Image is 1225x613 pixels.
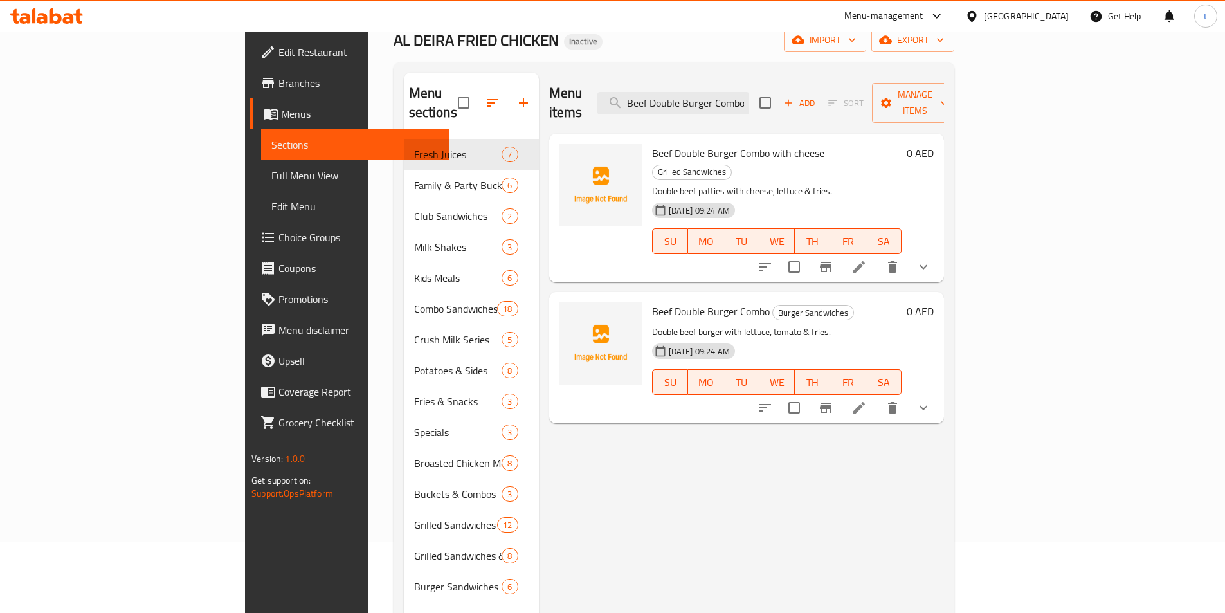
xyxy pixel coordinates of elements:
[414,579,502,594] span: Burger Sandwiches
[414,394,502,409] span: Fries & Snacks
[729,232,754,251] span: TU
[261,191,449,222] a: Edit Menu
[564,36,603,47] span: Inactive
[414,239,502,255] span: Milk Shakes
[871,232,896,251] span: SA
[404,293,539,324] div: Combo Sandwiches18
[278,415,439,430] span: Grocery Checklist
[414,332,502,347] span: Crush Milk Series
[278,230,439,245] span: Choice Groups
[404,448,539,479] div: Broasted Chicken Meals8
[652,302,770,321] span: Beef Double Burger Combo
[502,272,517,284] span: 6
[759,228,795,254] button: WE
[502,457,517,470] span: 8
[414,363,502,378] span: Potatoes & Sides
[502,147,518,162] div: items
[871,28,954,52] button: export
[404,571,539,602] div: Burger Sandwiches6
[652,324,902,340] p: Double beef burger with lettuce, tomato & fries.
[261,160,449,191] a: Full Menu View
[830,369,866,395] button: FR
[1204,9,1207,23] span: t
[882,87,948,119] span: Manage items
[830,228,866,254] button: FR
[498,303,517,315] span: 18
[750,392,781,423] button: sort-choices
[414,548,502,563] span: Grilled Sandwiches & Wraps
[251,472,311,489] span: Get support on:
[250,222,449,253] a: Choice Groups
[414,517,498,533] span: Grilled Sandwiches
[414,455,502,471] div: Broasted Chicken Meals
[871,373,896,392] span: SA
[502,270,518,286] div: items
[498,519,517,531] span: 12
[765,232,790,251] span: WE
[564,34,603,50] div: Inactive
[729,373,754,392] span: TU
[908,252,939,282] button: show more
[404,540,539,571] div: Grilled Sandwiches & Wraps8
[502,426,517,439] span: 3
[278,44,439,60] span: Edit Restaurant
[278,75,439,91] span: Branches
[404,355,539,386] div: Potatoes & Sides8
[658,232,683,251] span: SU
[781,253,808,280] span: Select to update
[477,87,508,118] span: Sort sections
[404,509,539,540] div: Grilled Sandwiches12
[404,386,539,417] div: Fries & Snacks3
[281,106,439,122] span: Menus
[278,384,439,399] span: Coverage Report
[450,89,477,116] span: Select all sections
[779,93,820,113] button: Add
[723,228,759,254] button: TU
[752,89,779,116] span: Select section
[502,455,518,471] div: items
[658,373,683,392] span: SU
[414,270,502,286] span: Kids Meals
[250,98,449,129] a: Menus
[404,417,539,448] div: Specials3
[414,178,502,193] span: Family & Party Buckets
[414,301,498,316] span: Combo Sandwiches
[250,315,449,345] a: Menu disclaimer
[250,37,449,68] a: Edit Restaurant
[250,284,449,315] a: Promotions
[404,324,539,355] div: Crush Milk Series5
[835,373,860,392] span: FR
[653,165,731,179] span: Grilled Sandwiches
[559,302,642,385] img: Beef Double Burger Combo
[810,252,841,282] button: Branch-specific-item
[549,84,583,122] h2: Menu items
[414,208,502,224] div: Club Sandwiches
[250,253,449,284] a: Coupons
[414,147,502,162] span: Fresh Juices
[877,252,908,282] button: delete
[497,301,518,316] div: items
[882,32,944,48] span: export
[502,550,517,562] span: 8
[502,363,518,378] div: items
[984,9,1069,23] div: [GEOGRAPHIC_DATA]
[404,262,539,293] div: Kids Meals6
[597,92,749,114] input: search
[278,322,439,338] span: Menu disclaimer
[688,228,723,254] button: MO
[851,400,867,416] a: Edit menu item
[508,87,539,118] button: Add section
[414,425,502,440] span: Specials
[404,232,539,262] div: Milk Shakes3
[664,345,735,358] span: [DATE] 09:24 AM
[394,26,559,55] span: AL DEIRA FRIED CHICKEN
[688,369,723,395] button: MO
[916,400,931,416] svg: Show Choices
[502,241,517,253] span: 3
[261,129,449,160] a: Sections
[250,68,449,98] a: Branches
